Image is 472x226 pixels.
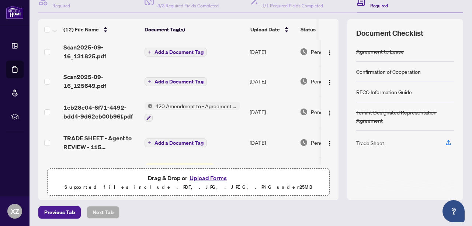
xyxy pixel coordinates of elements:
button: Logo [324,46,336,58]
div: Confirmation of Cooperation [356,68,421,76]
span: (12) File Name [63,25,99,34]
button: Status IconRECO Information Guide [145,163,214,183]
span: Add a Document Tag [155,140,204,145]
button: Next Tab [87,206,119,219]
td: [DATE] [247,128,297,157]
button: Open asap [442,200,465,222]
th: Upload Date [247,19,298,40]
span: Scan2025-09-12_143427.pdf [63,164,139,182]
span: 420 Amendment to - Agreement to Lease - Residential [153,102,240,110]
img: Logo [327,50,333,56]
button: Logo [324,106,336,118]
span: RECO Information Guide [153,163,214,171]
span: Drag & Drop or [148,173,229,183]
span: Scan2025-09-16_125649.pdf [63,72,139,90]
span: Previous Tab [44,206,75,218]
th: Document Tag(s) [142,19,247,40]
img: Document Status [300,138,308,147]
th: Status [298,19,360,40]
img: Status Icon [145,163,153,171]
div: Agreement to Lease [356,47,404,55]
span: plus [148,50,152,54]
button: Previous Tab [38,206,81,219]
p: Supported files include .PDF, .JPG, .JPEG, .PNG under 25 MB [52,183,325,192]
img: Logo [327,140,333,146]
span: Drag & Drop orUpload FormsSupported files include .PDF, .JPG, .JPEG, .PNG under25MB [48,169,329,196]
img: Document Status [300,48,308,56]
img: logo [6,6,24,19]
div: Tenant Designated Representation Agreement [356,108,454,124]
span: 3/3 Required Fields Completed [157,3,219,8]
span: Document Checklist [356,28,423,38]
div: Trade Sheet [356,139,384,147]
button: Logo [324,75,336,87]
span: Pending Review [311,138,348,147]
button: Add a Document Tag [145,138,207,147]
td: [DATE] [247,37,297,66]
button: Upload Forms [187,173,229,183]
img: Document Status [300,77,308,85]
span: XZ [11,206,19,216]
button: Status Icon420 Amendment to - Agreement to Lease - Residential [145,102,240,122]
button: Logo [324,137,336,148]
td: [DATE] [247,96,297,128]
span: plus [148,141,152,144]
div: RECO Information Guide [356,88,412,96]
button: Add a Document Tag [145,77,207,86]
span: Required [370,3,388,8]
button: Add a Document Tag [145,47,207,57]
span: Upload Date [250,25,280,34]
span: Scan2025-09-16_131825.pdf [63,43,139,61]
span: Add a Document Tag [155,79,204,84]
span: Status [301,25,316,34]
span: plus [148,80,152,83]
span: Add a Document Tag [155,49,204,55]
td: [DATE] [247,66,297,96]
span: TRADE SHEET - Agent to REVIEW - 115 [PERSON_NAME] End Cres.pdf [63,134,139,151]
img: Logo [327,110,333,116]
td: [DATE] [247,157,297,189]
span: Required [52,3,70,8]
img: Document Status [300,108,308,116]
span: Pending Review [311,48,348,56]
span: 1/1 Required Fields Completed [262,3,323,8]
img: Status Icon [145,102,153,110]
span: 1eb28e04-6f71-4492-bdd4-9d62eb00b96f.pdf [63,103,139,121]
button: Add a Document Tag [145,48,207,56]
span: Pending Review [311,77,348,85]
span: Pending Review [311,108,348,116]
img: Logo [327,79,333,85]
th: (12) File Name [60,19,142,40]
